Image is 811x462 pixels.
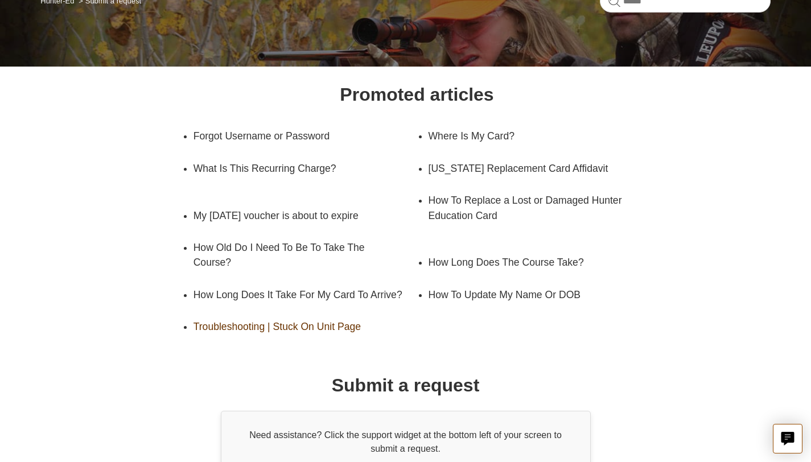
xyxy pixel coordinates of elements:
a: Where Is My Card? [429,120,635,152]
a: How Long Does The Course Take? [429,246,635,278]
a: Forgot Username or Password [194,120,400,152]
a: How Long Does It Take For My Card To Arrive? [194,279,417,311]
a: What Is This Recurring Charge? [194,152,417,184]
a: How To Update My Name Or DOB [429,279,635,311]
a: [US_STATE] Replacement Card Affidavit [429,152,635,184]
a: My [DATE] voucher is about to expire [194,200,400,232]
a: How Old Do I Need To Be To Take The Course? [194,232,400,279]
h1: Submit a request [332,372,480,399]
h1: Promoted articles [340,81,493,108]
a: How To Replace a Lost or Damaged Hunter Education Card [429,184,652,232]
button: Live chat [773,424,802,453]
a: Troubleshooting | Stuck On Unit Page [194,311,400,343]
